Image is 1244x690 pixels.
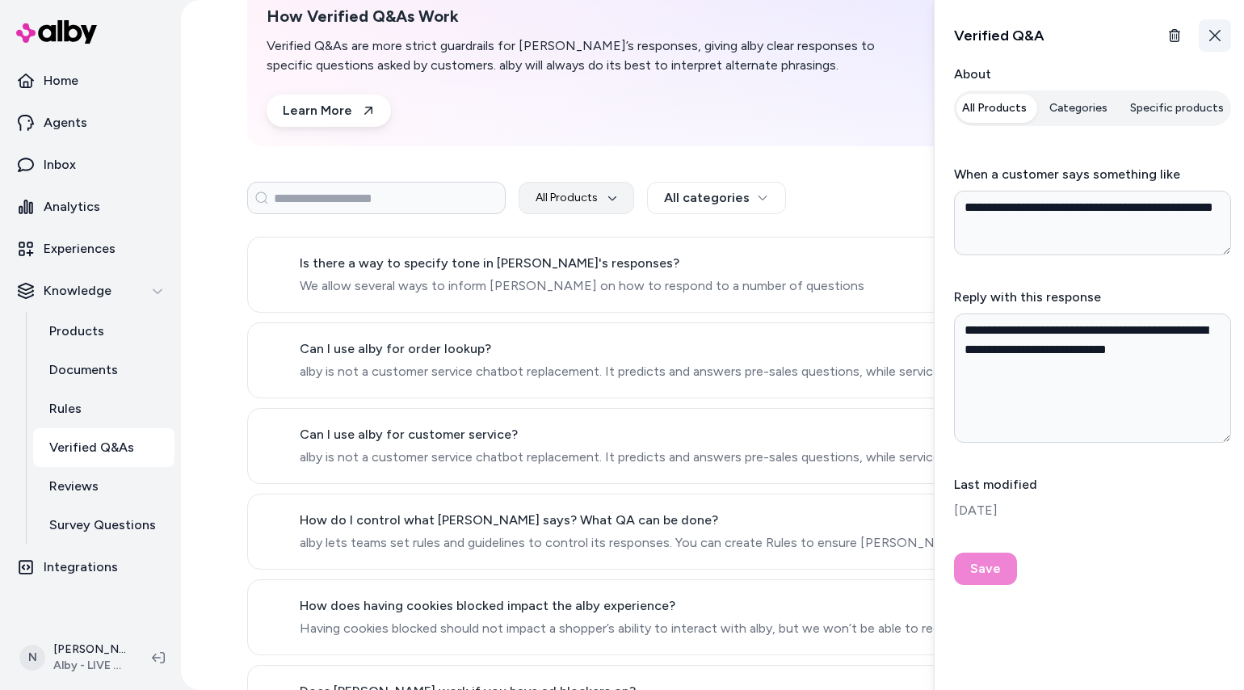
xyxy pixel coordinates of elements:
[300,448,1024,467] span: alby is not a customer service chatbot replacement. It predicts and answers pre-sales questions, ...
[300,276,1024,296] span: We allow several ways to inform [PERSON_NAME] on how to respond to a number of questions
[44,113,87,133] p: Agents
[300,254,1024,273] span: Is there a way to specify tone in [PERSON_NAME]'s responses?
[49,399,82,419] p: Rules
[267,36,887,75] p: Verified Q&As are more strict guardrails for [PERSON_NAME]’s responses, giving alby clear respons...
[6,229,174,268] a: Experiences
[49,322,104,341] p: Products
[267,95,391,127] a: Learn More
[53,642,126,658] p: [PERSON_NAME]
[954,289,1101,305] label: Reply with this response
[44,557,118,577] p: Integrations
[49,515,156,535] p: Survey Questions
[10,632,139,684] button: N[PERSON_NAME]Alby - LIVE on [DOMAIN_NAME]
[300,533,1024,553] span: alby lets teams set rules and guidelines to control its responses. You can create Rules to ensure...
[519,182,634,214] button: All Products
[44,155,76,175] p: Inbox
[6,271,174,310] button: Knowledge
[954,65,1231,84] label: About
[44,239,116,259] p: Experiences
[6,548,174,587] a: Integrations
[44,71,78,90] p: Home
[300,619,1024,638] span: Having cookies blocked should not impact a shopper’s ability to interact with alby, but we won’t ...
[16,20,97,44] img: alby Logo
[300,596,1024,616] span: How does having cookies blocked impact the alby experience?
[33,389,174,428] a: Rules
[267,6,887,27] h2: How Verified Q&As Work
[1120,94,1233,123] button: Specific products
[300,362,1024,381] span: alby is not a customer service chatbot replacement. It predicts and answers pre-sales questions, ...
[1040,94,1117,123] button: Categories
[952,94,1036,123] button: All Products
[954,501,1231,520] span: [DATE]
[647,182,786,214] button: All categories
[6,103,174,142] a: Agents
[300,339,1024,359] span: Can I use alby for order lookup?
[53,658,126,674] span: Alby - LIVE on [DOMAIN_NAME]
[19,645,45,671] span: N
[49,477,99,496] p: Reviews
[44,197,100,217] p: Analytics
[33,467,174,506] a: Reviews
[300,425,1024,444] span: Can I use alby for customer service?
[6,145,174,184] a: Inbox
[49,438,134,457] p: Verified Q&As
[49,360,118,380] p: Documents
[954,24,1044,47] h2: Verified Q&A
[954,475,1231,494] span: Last modified
[33,312,174,351] a: Products
[33,506,174,545] a: Survey Questions
[6,61,174,100] a: Home
[954,166,1180,182] label: When a customer says something like
[33,428,174,467] a: Verified Q&As
[44,281,111,301] p: Knowledge
[6,187,174,226] a: Analytics
[300,511,1024,530] span: How do I control what [PERSON_NAME] says? What QA can be done?
[33,351,174,389] a: Documents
